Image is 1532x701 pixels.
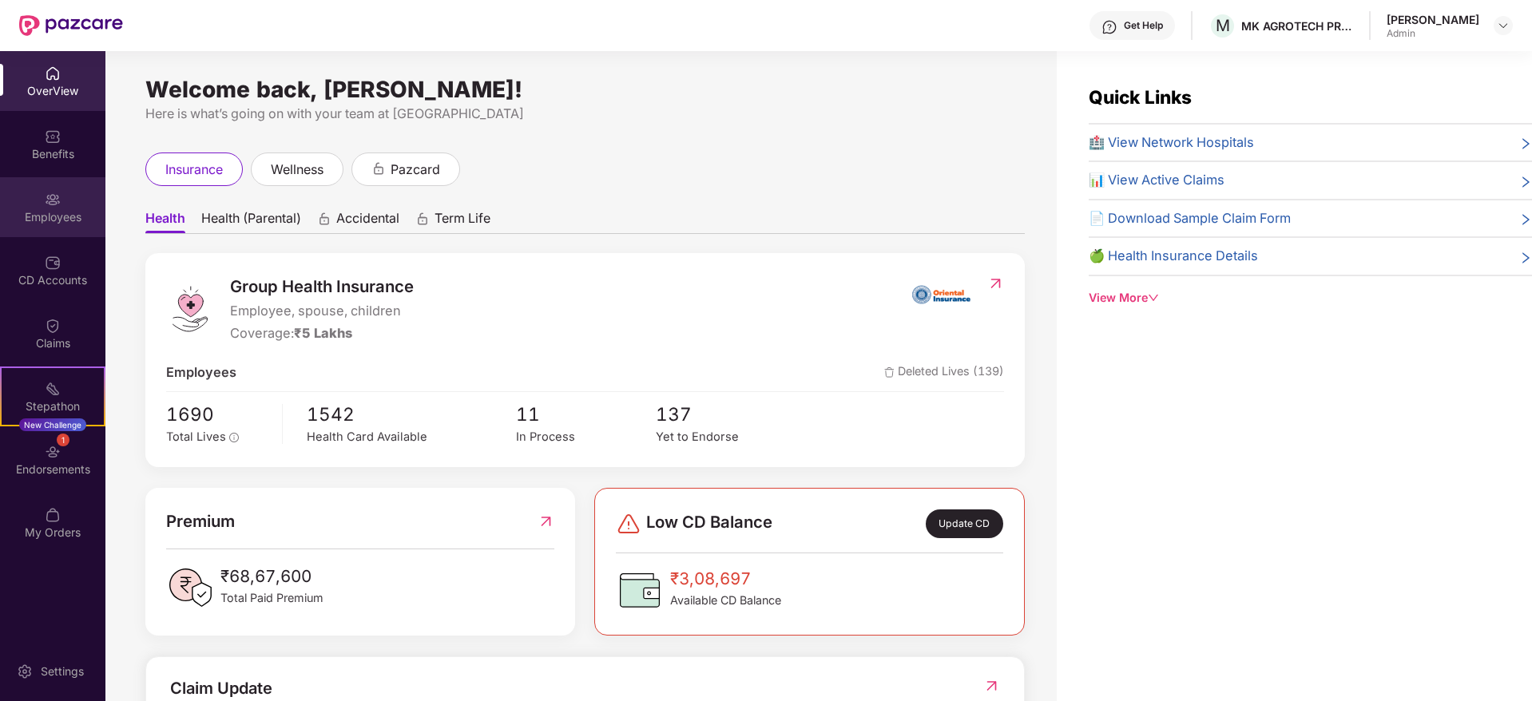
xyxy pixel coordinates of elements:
span: right [1519,136,1532,153]
img: svg+xml;base64,PHN2ZyB4bWxucz0iaHR0cDovL3d3dy53My5vcmcvMjAwMC9zdmciIHdpZHRoPSIyMSIgaGVpZ2h0PSIyMC... [45,381,61,397]
img: RedirectIcon [983,678,1000,694]
span: Accidental [336,210,399,233]
div: Get Help [1124,19,1163,32]
div: animation [317,212,331,226]
span: M [1216,16,1230,35]
img: deleteIcon [884,367,895,378]
img: New Pazcare Logo [19,15,123,36]
span: Group Health Insurance [230,274,414,299]
div: Welcome back, [PERSON_NAME]! [145,83,1025,96]
span: ₹3,08,697 [670,566,781,592]
div: Update CD [926,509,1003,538]
img: insurerIcon [911,274,971,314]
div: View More [1089,289,1532,307]
span: insurance [165,160,223,180]
span: Term Life [435,210,490,233]
div: 1 [57,434,69,446]
span: down [1148,292,1159,303]
span: right [1519,249,1532,267]
div: Admin [1387,27,1479,40]
span: Employees [166,362,236,383]
span: Deleted Lives (139) [884,362,1004,383]
span: Total Paid Premium [220,589,323,607]
span: ₹5 Lakhs [294,325,352,341]
div: Here is what’s going on with your team at [GEOGRAPHIC_DATA] [145,104,1025,124]
span: 🏥 View Network Hospitals [1089,133,1254,153]
div: animation [371,161,386,176]
span: right [1519,173,1532,191]
img: svg+xml;base64,PHN2ZyBpZD0iQmVuZWZpdHMiIHhtbG5zPSJodHRwOi8vd3d3LnczLm9yZy8yMDAwL3N2ZyIgd2lkdGg9Ij... [45,129,61,145]
span: 🍏 Health Insurance Details [1089,246,1258,267]
img: svg+xml;base64,PHN2ZyBpZD0iQ2xhaW0iIHhtbG5zPSJodHRwOi8vd3d3LnczLm9yZy8yMDAwL3N2ZyIgd2lkdGg9IjIwIi... [45,318,61,334]
span: Quick Links [1089,86,1192,108]
img: svg+xml;base64,PHN2ZyBpZD0iU2V0dGluZy0yMHgyMCIgeG1sbnM9Imh0dHA6Ly93d3cudzMub3JnLzIwMDAvc3ZnIiB3aW... [17,663,33,679]
span: 📄 Download Sample Claim Form [1089,208,1291,229]
img: svg+xml;base64,PHN2ZyBpZD0iTXlfT3JkZXJzIiBkYXRhLW5hbWU9Ik15IE9yZGVycyIgeG1sbnM9Imh0dHA6Ly93d3cudz... [45,507,61,523]
img: CDBalanceIcon [616,566,664,614]
div: animation [415,212,430,226]
span: Health [145,210,185,233]
div: Yet to Endorse [656,428,796,446]
img: svg+xml;base64,PHN2ZyBpZD0iRW1wbG95ZWVzIiB4bWxucz0iaHR0cDovL3d3dy53My5vcmcvMjAwMC9zdmciIHdpZHRoPS... [45,192,61,208]
img: svg+xml;base64,PHN2ZyBpZD0iRW5kb3JzZW1lbnRzIiB4bWxucz0iaHR0cDovL3d3dy53My5vcmcvMjAwMC9zdmciIHdpZH... [45,444,61,460]
div: Claim Update [170,676,272,701]
div: MK AGROTECH PRIVATE LIMITED [1241,18,1353,34]
div: Stepathon [2,398,104,414]
span: 📊 View Active Claims [1089,170,1224,191]
span: 1542 [307,400,516,429]
span: info-circle [229,433,239,442]
div: [PERSON_NAME] [1387,12,1479,27]
div: In Process [516,428,656,446]
div: Settings [36,663,89,679]
span: 11 [516,400,656,429]
span: 137 [656,400,796,429]
span: right [1519,212,1532,229]
span: 1690 [166,400,271,429]
span: ₹68,67,600 [220,564,323,589]
img: svg+xml;base64,PHN2ZyBpZD0iSG9tZSIgeG1sbnM9Imh0dHA6Ly93d3cudzMub3JnLzIwMDAvc3ZnIiB3aWR0aD0iMjAiIG... [45,65,61,81]
img: svg+xml;base64,PHN2ZyBpZD0iRGFuZ2VyLTMyeDMyIiB4bWxucz0iaHR0cDovL3d3dy53My5vcmcvMjAwMC9zdmciIHdpZH... [616,511,641,537]
div: Coverage: [230,323,414,344]
span: Total Lives [166,430,226,444]
img: RedirectIcon [538,509,554,534]
img: svg+xml;base64,PHN2ZyBpZD0iRHJvcGRvd24tMzJ4MzIiIHhtbG5zPSJodHRwOi8vd3d3LnczLm9yZy8yMDAwL3N2ZyIgd2... [1497,19,1510,32]
img: PaidPremiumIcon [166,564,214,612]
span: Available CD Balance [670,592,781,609]
span: Health (Parental) [201,210,301,233]
img: svg+xml;base64,PHN2ZyBpZD0iQ0RfQWNjb3VudHMiIGRhdGEtbmFtZT0iQ0QgQWNjb3VudHMiIHhtbG5zPSJodHRwOi8vd3... [45,255,61,271]
span: pazcard [391,160,440,180]
img: logo [166,285,214,333]
img: RedirectIcon [987,275,1004,291]
img: svg+xml;base64,PHN2ZyBpZD0iSGVscC0zMngzMiIgeG1sbnM9Imh0dHA6Ly93d3cudzMub3JnLzIwMDAvc3ZnIiB3aWR0aD... [1101,19,1117,35]
span: Low CD Balance [646,509,772,538]
span: wellness [271,160,323,180]
span: Employee, spouse, children [230,301,414,322]
div: New Challenge [19,418,86,431]
span: Premium [166,509,235,534]
div: Health Card Available [307,428,516,446]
